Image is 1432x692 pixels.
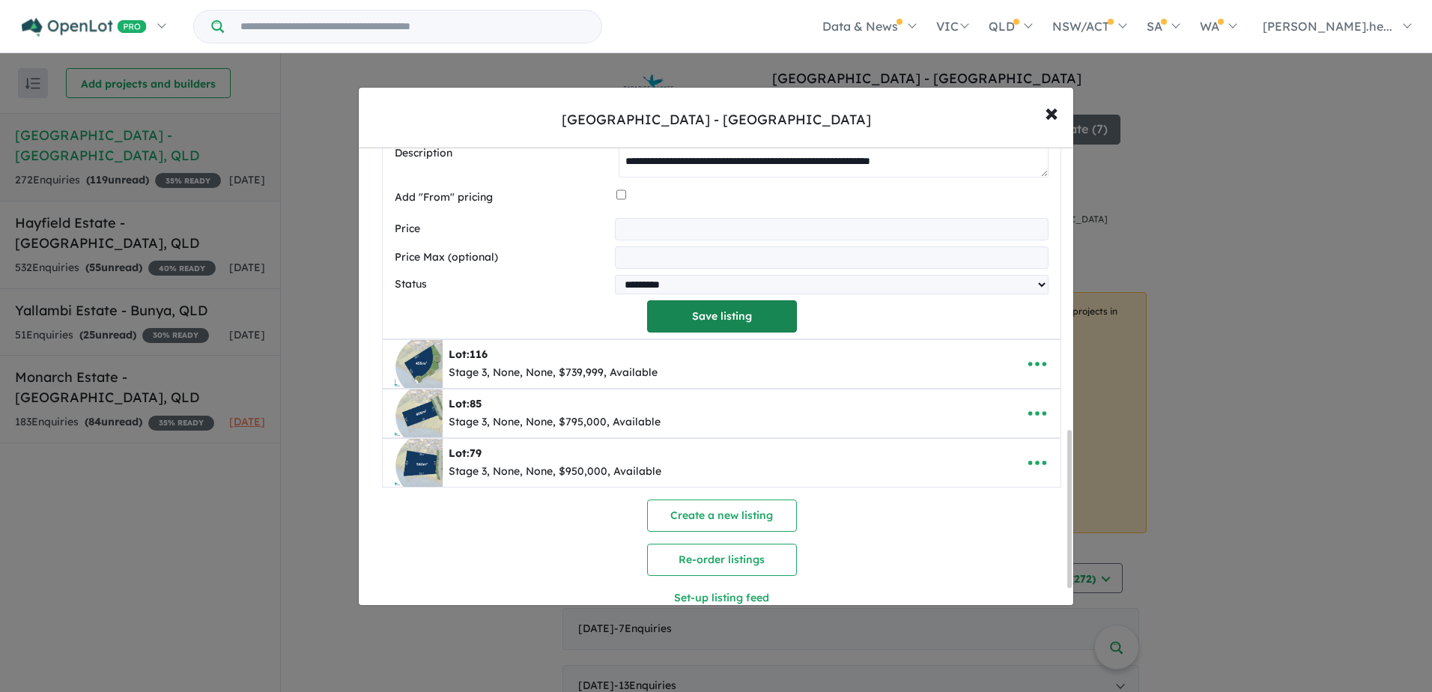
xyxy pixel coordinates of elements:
img: Paradise%20Lakes%20Estate%20-%20Willawong%20-%20Lot%2085___1758691077.jpg [395,389,443,437]
label: Status [395,276,609,294]
b: Lot: [449,347,488,361]
div: Stage 3, None, None, $739,999, Available [449,364,658,382]
span: 85 [470,397,482,410]
span: 116 [470,347,488,361]
span: 79 [470,446,482,460]
button: Save listing [647,300,797,333]
button: Re-order listings [647,544,797,576]
div: Stage 3, None, None, $950,000, Available [449,463,661,481]
button: Create a new listing [647,500,797,532]
div: [GEOGRAPHIC_DATA] - [GEOGRAPHIC_DATA] [562,110,871,130]
b: Lot: [449,397,482,410]
b: Lot: [449,446,482,460]
img: Openlot PRO Logo White [22,18,147,37]
img: Paradise%20Lakes%20Estate%20-%20Willawong%20-%20Lot%20116___1758691015.jpg [395,340,443,388]
label: Add "From" pricing [395,189,610,207]
img: Paradise%20Lakes%20Estate%20-%20Willawong%20-%20Lot%2079___1758691159.jpg [395,439,443,487]
span: × [1045,96,1058,128]
div: Stage 3, None, None, $795,000, Available [449,413,661,431]
label: Price [395,220,609,238]
button: Set-up listing feed [552,582,892,614]
span: [PERSON_NAME].he... [1263,19,1392,34]
label: Price Max (optional) [395,249,609,267]
label: Description [395,145,613,163]
input: Try estate name, suburb, builder or developer [227,10,598,43]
